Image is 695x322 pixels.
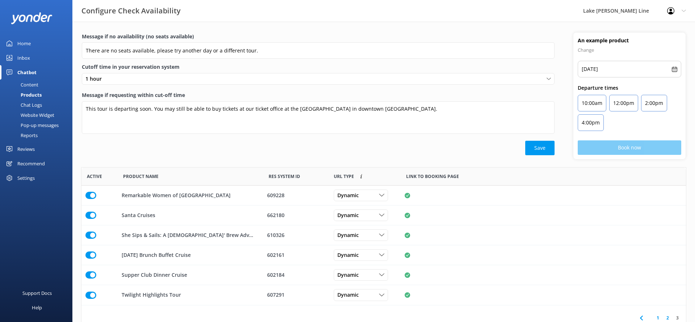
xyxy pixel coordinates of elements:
[11,12,52,24] img: yonder-white-logo.png
[122,291,181,299] p: Twilight Highlights Tour
[17,171,35,185] div: Settings
[578,46,681,54] p: Change
[81,206,686,225] div: row
[82,63,555,71] label: Cutoff time in your reservation system
[4,100,72,110] a: Chat Logs
[269,173,300,180] span: Res System ID
[17,65,37,80] div: Chatbot
[267,231,324,239] div: 610326
[578,84,681,92] p: Departure times
[4,130,72,140] a: Reports
[81,265,686,285] div: row
[267,191,324,199] div: 609228
[32,300,42,315] div: Help
[122,191,231,199] p: Remarkable Women of [GEOGRAPHIC_DATA]
[17,156,45,171] div: Recommend
[267,251,324,259] div: 602161
[653,314,663,321] a: 1
[4,120,72,130] a: Pop-up messages
[17,36,31,51] div: Home
[4,80,72,90] a: Content
[4,80,38,90] div: Content
[22,286,52,300] div: Support Docs
[85,75,106,83] span: 1 hour
[4,120,59,130] div: Pop-up messages
[337,251,363,259] span: Dynamic
[122,271,187,279] p: Supper Club Dinner Cruise
[81,225,686,245] div: row
[4,100,42,110] div: Chat Logs
[663,314,673,321] a: 2
[122,231,255,239] p: She Sips & Sails: A [DEMOGRAPHIC_DATA]' Brew Adventure
[82,91,555,99] label: Message if requesting within cut-off time
[673,314,682,321] a: 3
[578,37,681,44] h4: An example product
[81,245,686,265] div: row
[525,141,555,155] button: Save
[582,118,600,127] p: 4:00pm
[613,99,634,107] p: 12:00pm
[87,173,102,180] span: Active
[267,271,324,279] div: 602184
[17,142,35,156] div: Reviews
[123,173,159,180] span: Product Name
[4,110,54,120] div: Website Widget
[337,271,363,279] span: Dynamic
[582,65,598,73] p: [DATE]
[4,90,42,100] div: Products
[267,211,324,219] div: 662180
[81,186,686,206] div: row
[334,173,354,180] span: Link to booking page
[4,90,72,100] a: Products
[4,110,72,120] a: Website Widget
[645,99,663,107] p: 2:00pm
[82,101,555,134] textarea: This tour is departing soon. You may still be able to buy tickets at our ticket office at the [GE...
[582,99,602,107] p: 10:00am
[122,251,191,259] p: [DATE] Brunch Buffet Cruise
[122,211,155,219] p: Santa Cruises
[81,285,686,305] div: row
[82,33,555,41] label: Message if no availability (no seats available)
[82,42,555,59] input: Enter a message
[337,191,363,199] span: Dynamic
[81,5,181,17] h3: Configure Check Availability
[337,231,363,239] span: Dynamic
[4,130,38,140] div: Reports
[81,186,686,305] div: grid
[337,291,363,299] span: Dynamic
[267,291,324,299] div: 607291
[17,51,30,65] div: Inbox
[337,211,363,219] span: Dynamic
[406,173,459,180] span: Link to booking page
